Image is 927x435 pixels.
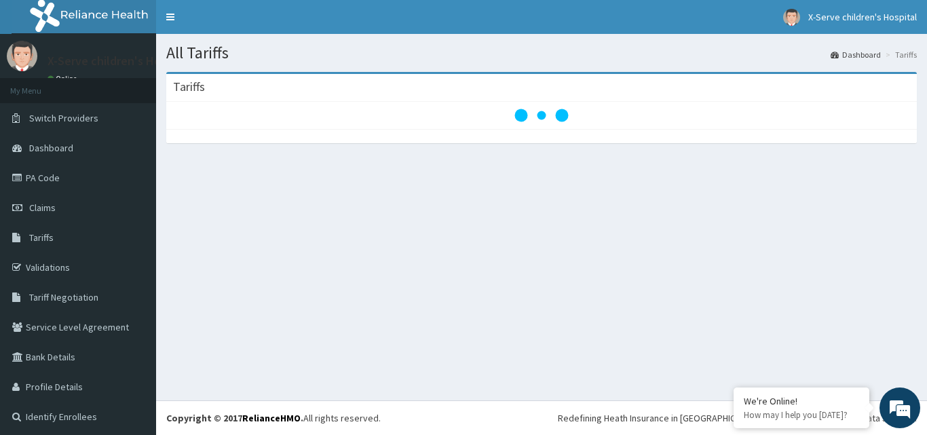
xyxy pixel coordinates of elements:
span: Switch Providers [29,112,98,124]
a: RelianceHMO [242,412,301,424]
p: X-Serve children's Hospital [48,55,191,67]
img: User Image [783,9,800,26]
span: Tariff Negotiation [29,291,98,303]
span: Claims [29,202,56,214]
p: How may I help you today? [744,409,859,421]
strong: Copyright © 2017 . [166,412,303,424]
h1: All Tariffs [166,44,917,62]
div: We're Online! [744,395,859,407]
span: Dashboard [29,142,73,154]
svg: audio-loading [514,88,569,143]
span: X-Serve children's Hospital [808,11,917,23]
div: Redefining Heath Insurance in [GEOGRAPHIC_DATA] using Telemedicine and Data Science! [558,411,917,425]
img: User Image [7,41,37,71]
span: Tariffs [29,231,54,244]
li: Tariffs [882,49,917,60]
h3: Tariffs [173,81,205,93]
footer: All rights reserved. [156,400,927,435]
a: Online [48,74,80,83]
a: Dashboard [831,49,881,60]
